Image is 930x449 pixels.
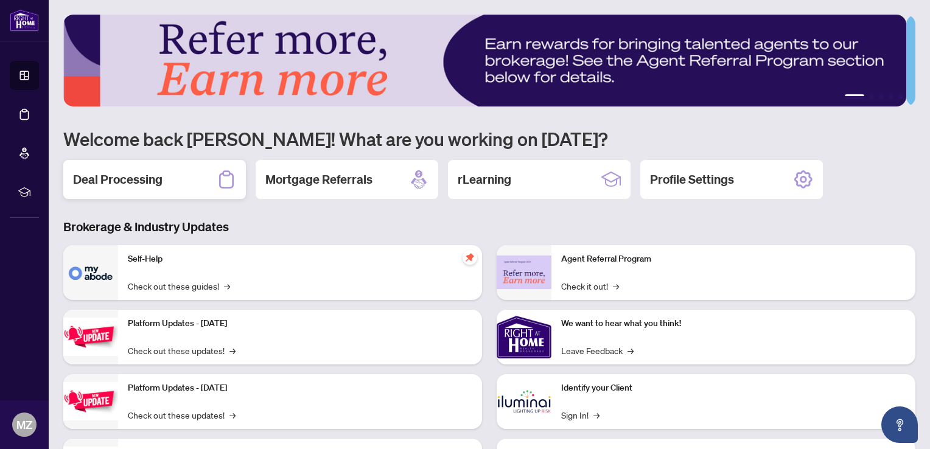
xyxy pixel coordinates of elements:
h2: rLearning [458,171,511,188]
a: Check out these updates!→ [128,408,236,422]
img: Platform Updates - July 21, 2025 [63,318,118,356]
a: Check out these guides!→ [128,279,230,293]
button: 2 [869,94,874,99]
p: We want to hear what you think! [561,317,906,330]
span: → [229,344,236,357]
h3: Brokerage & Industry Updates [63,218,915,235]
a: Leave Feedback→ [561,344,634,357]
img: logo [10,9,39,32]
span: MZ [16,416,32,433]
h2: Mortgage Referrals [265,171,372,188]
button: 3 [879,94,884,99]
span: pushpin [463,250,477,265]
button: 4 [889,94,893,99]
img: Identify your Client [497,374,551,429]
p: Platform Updates - [DATE] [128,317,472,330]
img: Platform Updates - July 8, 2025 [63,382,118,420]
h1: Welcome back [PERSON_NAME]! What are you working on [DATE]? [63,127,915,150]
img: We want to hear what you think! [497,310,551,364]
p: Platform Updates - [DATE] [128,381,472,395]
p: Agent Referral Program [561,252,906,266]
img: Agent Referral Program [497,256,551,289]
span: → [224,279,230,293]
button: 5 [898,94,903,99]
span: → [628,344,634,357]
h2: Deal Processing [73,171,163,188]
span: → [229,408,236,422]
span: → [613,279,619,293]
p: Self-Help [128,252,472,266]
a: Check out these updates!→ [128,344,236,357]
span: → [593,408,600,422]
a: Sign In!→ [561,408,600,422]
h2: Profile Settings [650,171,734,188]
img: Self-Help [63,245,118,300]
button: 1 [845,94,864,99]
img: Slide 0 [63,15,906,106]
a: Check it out!→ [561,279,619,293]
p: Identify your Client [561,381,906,395]
button: Open asap [881,406,918,443]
